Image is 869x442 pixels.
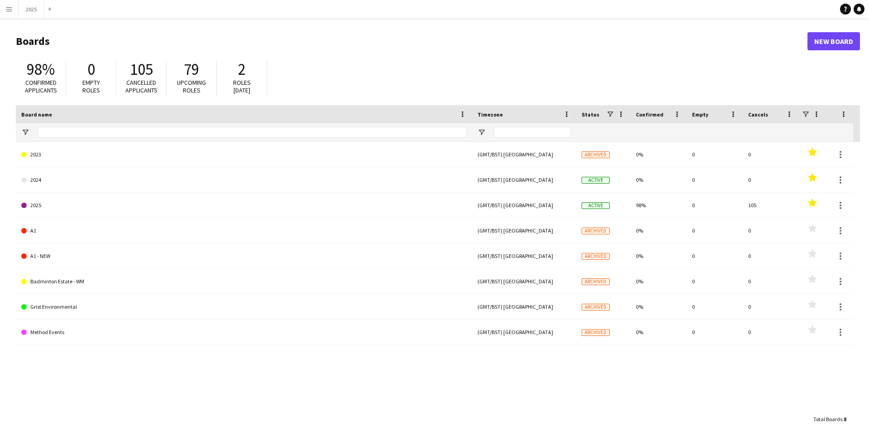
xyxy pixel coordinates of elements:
[807,32,860,50] a: New Board
[233,78,251,94] span: Roles [DATE]
[743,218,799,243] div: 0
[692,111,708,118] span: Empty
[636,111,664,118] span: Confirmed
[21,243,467,269] a: A1 - NEW
[687,167,743,192] div: 0
[472,218,576,243] div: (GMT/BST) [GEOGRAPHIC_DATA]
[582,151,610,158] span: Archived
[743,320,799,345] div: 0
[477,111,503,118] span: Timezone
[630,167,687,192] div: 0%
[748,111,768,118] span: Cancels
[582,228,610,234] span: Archived
[630,320,687,345] div: 0%
[38,127,467,138] input: Board name Filter Input
[130,59,153,79] span: 105
[582,329,610,336] span: Archived
[25,78,57,94] span: Confirmed applicants
[21,269,467,294] a: Badminton Estate - WM
[813,410,846,428] div: :
[743,193,799,218] div: 105
[472,294,576,319] div: (GMT/BST) [GEOGRAPHIC_DATA]
[21,218,467,243] a: A1
[630,142,687,167] div: 0%
[582,111,599,118] span: Status
[813,416,842,423] span: Total Boards
[687,193,743,218] div: 0
[21,167,467,193] a: 2024
[743,294,799,319] div: 0
[238,59,246,79] span: 2
[125,78,158,94] span: Cancelled applicants
[472,320,576,345] div: (GMT/BST) [GEOGRAPHIC_DATA]
[582,253,610,260] span: Archived
[21,193,467,218] a: 2025
[19,0,44,18] button: 2025
[630,193,687,218] div: 98%
[87,59,95,79] span: 0
[630,269,687,294] div: 0%
[472,193,576,218] div: (GMT/BST) [GEOGRAPHIC_DATA]
[687,218,743,243] div: 0
[582,177,610,184] span: Active
[582,278,610,285] span: Archived
[743,167,799,192] div: 0
[582,304,610,311] span: Archived
[687,142,743,167] div: 0
[743,243,799,268] div: 0
[630,294,687,319] div: 0%
[494,127,571,138] input: Timezone Filter Input
[21,111,52,118] span: Board name
[477,128,486,136] button: Open Filter Menu
[687,320,743,345] div: 0
[21,320,467,345] a: Method Events
[472,167,576,192] div: (GMT/BST) [GEOGRAPHIC_DATA]
[472,269,576,294] div: (GMT/BST) [GEOGRAPHIC_DATA]
[687,269,743,294] div: 0
[27,59,55,79] span: 98%
[687,294,743,319] div: 0
[21,128,29,136] button: Open Filter Menu
[743,142,799,167] div: 0
[82,78,100,94] span: Empty roles
[472,243,576,268] div: (GMT/BST) [GEOGRAPHIC_DATA]
[472,142,576,167] div: (GMT/BST) [GEOGRAPHIC_DATA]
[630,243,687,268] div: 0%
[844,416,846,423] span: 8
[177,78,206,94] span: Upcoming roles
[687,243,743,268] div: 0
[582,202,610,209] span: Active
[16,34,807,48] h1: Boards
[630,218,687,243] div: 0%
[184,59,199,79] span: 79
[21,294,467,320] a: Grist Environmental
[743,269,799,294] div: 0
[21,142,467,167] a: 2023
